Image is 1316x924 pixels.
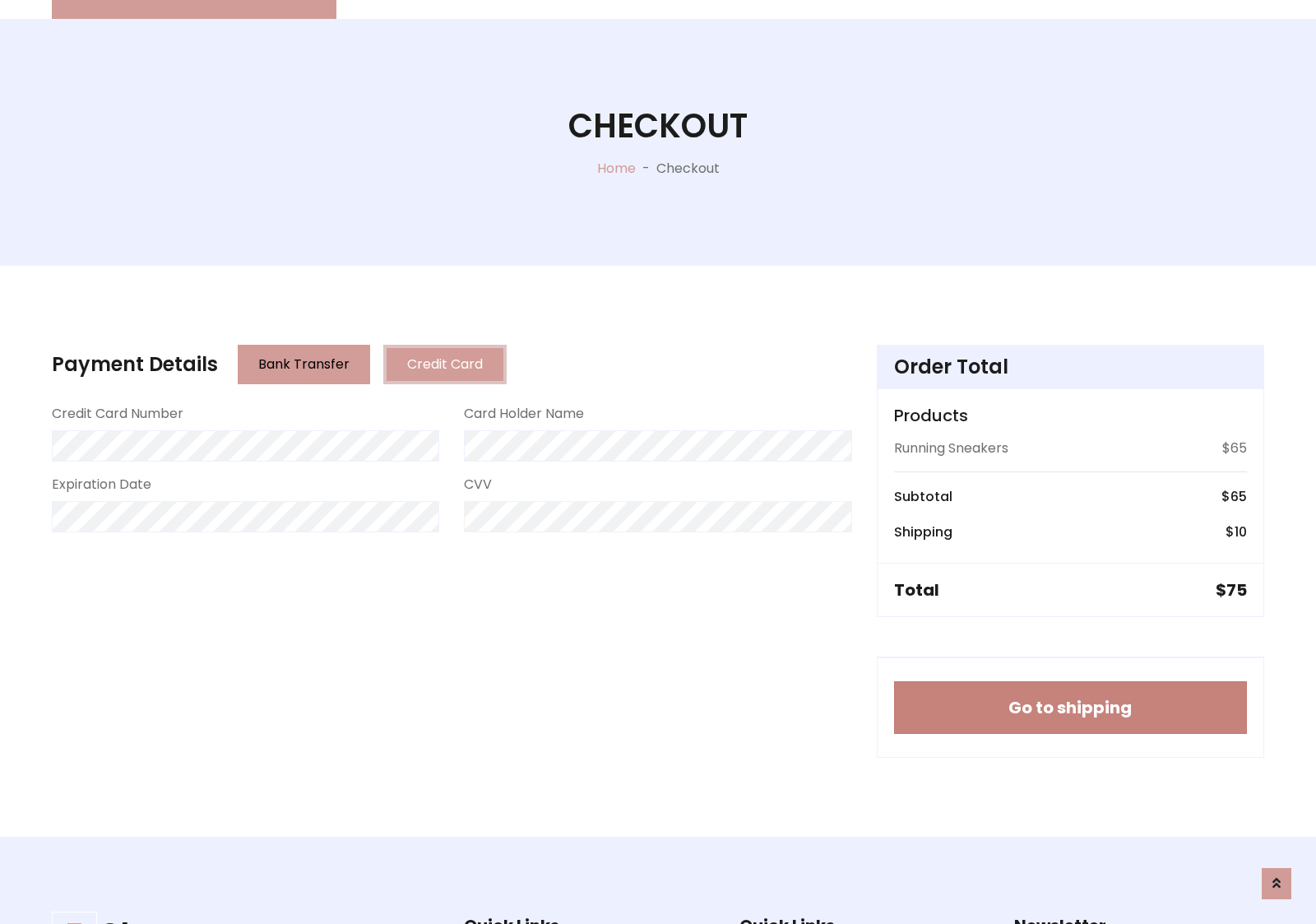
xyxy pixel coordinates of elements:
label: Expiration Date [52,475,151,495]
button: Go to shipping [894,681,1247,734]
h1: Checkout [568,106,748,146]
h6: $ [1221,489,1247,504]
h4: Order Total [894,355,1247,379]
p: $65 [1222,439,1247,458]
h5: Total [894,580,939,600]
span: 75 [1226,578,1247,601]
h6: Shipping [894,524,952,540]
label: Credit Card Number [52,404,183,424]
h6: Subtotal [894,489,952,504]
p: Checkout [656,159,720,179]
button: Bank Transfer [238,345,370,384]
h5: Products [894,406,1247,425]
span: 65 [1230,487,1247,506]
label: Card Holder Name [464,404,584,424]
p: Running Sneakers [894,439,1008,458]
label: CVV [464,475,492,495]
h5: $ [1216,580,1247,600]
a: Home [597,159,636,178]
h6: $ [1226,524,1247,540]
button: Credit Card [383,345,507,384]
p: - [636,159,656,179]
span: 10 [1235,522,1247,541]
h4: Payment Details [52,353,218,377]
